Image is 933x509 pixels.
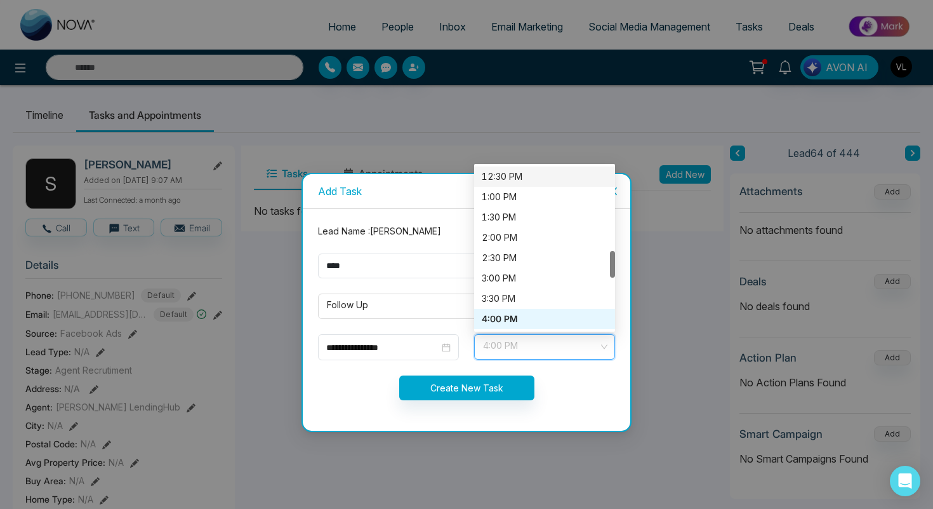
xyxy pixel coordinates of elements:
[482,190,607,204] div: 1:00 PM
[310,224,623,238] div: Lead Name : [PERSON_NAME]
[890,466,920,496] div: Open Intercom Messenger
[474,268,615,288] div: 3:00 PM
[474,309,615,329] div: 4:00 PM
[474,166,615,187] div: 12:30 PM
[482,170,607,184] div: 12:30 PM
[327,295,606,317] span: Follow Up
[474,248,615,268] div: 2:30 PM
[482,292,607,306] div: 3:30 PM
[482,251,607,265] div: 2:30 PM
[318,184,615,198] div: Add Task
[474,187,615,207] div: 1:00 PM
[483,336,606,358] span: 4:00 PM
[482,271,607,285] div: 3:00 PM
[482,231,607,245] div: 2:00 PM
[399,376,534,400] button: Create New Task
[482,210,607,224] div: 1:30 PM
[482,312,607,326] div: 4:00 PM
[474,227,615,248] div: 2:00 PM
[474,207,615,227] div: 1:30 PM
[474,288,615,309] div: 3:30 PM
